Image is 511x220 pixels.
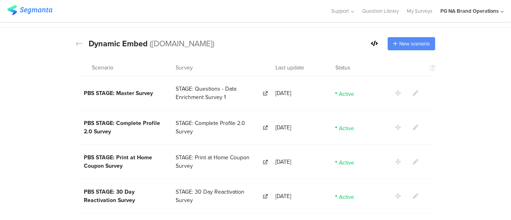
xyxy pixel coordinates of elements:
span: STAGE: Questions - Data Enrichment Survey 1 [176,85,261,101]
img: segmanta logo [7,5,52,15]
span: Status [335,63,351,72]
span: Active [339,124,354,131]
a: STAGE: 30 Day Reactivation Survey [176,188,267,204]
span: Support [331,7,349,15]
div: PG NA Brand Operations [440,7,499,15]
span: [DATE] [275,89,291,97]
span: Active [339,159,354,165]
span: ([DOMAIN_NAME]) [150,38,214,50]
span: New scenario [399,40,430,48]
span: PBS STAGE: 30 Day Reactivation Survey [84,188,135,204]
span: Dynamic Embed [89,38,148,50]
span: STAGE: Print at Home Coupon Survey [176,153,261,170]
a: STAGE: Questions - Data Enrichment Survey 1 [176,85,267,101]
span: Survey [176,63,193,72]
span: PBS STAGE: Print at Home Coupon Survey [84,153,152,170]
a: STAGE: Print at Home Coupon Survey [176,153,267,170]
span: [DATE] [275,123,291,132]
span: PBS STAGE: Complete Profile 2.0 Survey [84,119,160,136]
span: STAGE: 30 Day Reactivation Survey [176,188,261,204]
span: [DATE] [275,158,291,166]
span: [DATE] [275,192,291,200]
span: Last update [275,63,304,72]
span: STAGE: Complete Profile 2.0 Survey [176,119,261,136]
span: Active [339,90,354,96]
span: PBS STAGE: Master Survey [84,89,153,97]
span: Active [339,193,354,199]
span: Scenario [92,63,113,72]
a: STAGE: Complete Profile 2.0 Survey [176,119,267,136]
